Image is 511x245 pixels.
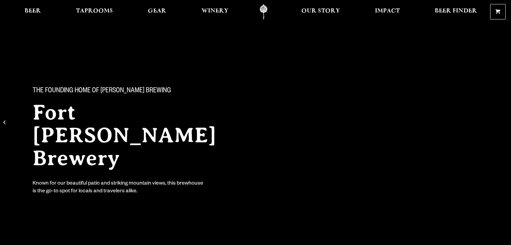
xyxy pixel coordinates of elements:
a: Winery [197,4,233,19]
a: Our Story [297,4,344,19]
a: Beer [20,4,45,19]
h2: Fort [PERSON_NAME] Brewery [33,101,242,169]
span: Winery [202,8,228,14]
a: Taprooms [72,4,117,19]
span: Beer Finder [435,8,477,14]
span: Taprooms [76,8,113,14]
span: Beer [25,8,41,14]
span: The Founding Home of [PERSON_NAME] Brewing [33,87,171,96]
span: Gear [148,8,166,14]
a: Beer Finder [430,4,481,19]
a: Odell Home [251,4,276,19]
a: Gear [143,4,171,19]
a: Impact [371,4,404,19]
div: Known for our beautiful patio and striking mountain views, this brewhouse is the go-to spot for l... [33,180,205,196]
span: Our Story [301,8,340,14]
span: Impact [375,8,400,14]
